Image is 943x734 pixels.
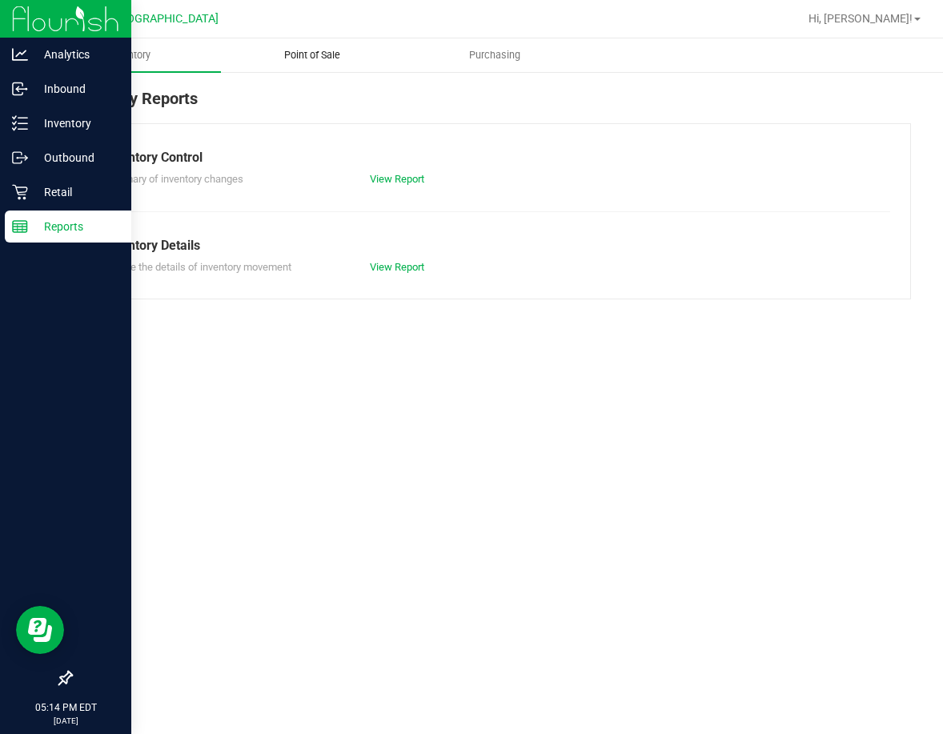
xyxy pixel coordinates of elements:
p: Inbound [28,79,124,98]
p: Reports [28,217,124,236]
div: Inventory Control [103,148,878,167]
p: [DATE] [7,715,124,727]
inline-svg: Retail [12,184,28,200]
inline-svg: Inbound [12,81,28,97]
inline-svg: Analytics [12,46,28,62]
p: Retail [28,182,124,202]
span: [GEOGRAPHIC_DATA] [109,12,219,26]
inline-svg: Outbound [12,150,28,166]
p: Inventory [28,114,124,133]
span: Summary of inventory changes [103,173,243,185]
p: Analytics [28,45,124,64]
p: Outbound [28,148,124,167]
span: Purchasing [447,48,542,62]
div: Inventory Reports [70,86,911,123]
a: View Report [370,261,424,273]
inline-svg: Reports [12,219,28,235]
a: Purchasing [403,38,586,72]
iframe: Resource center [16,606,64,654]
span: Hi, [PERSON_NAME]! [809,12,913,25]
p: 05:14 PM EDT [7,700,124,715]
div: Inventory Details [103,236,878,255]
inline-svg: Inventory [12,115,28,131]
a: Point of Sale [221,38,403,72]
a: View Report [370,173,424,185]
span: Point of Sale [263,48,362,62]
span: Explore the details of inventory movement [103,261,291,273]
